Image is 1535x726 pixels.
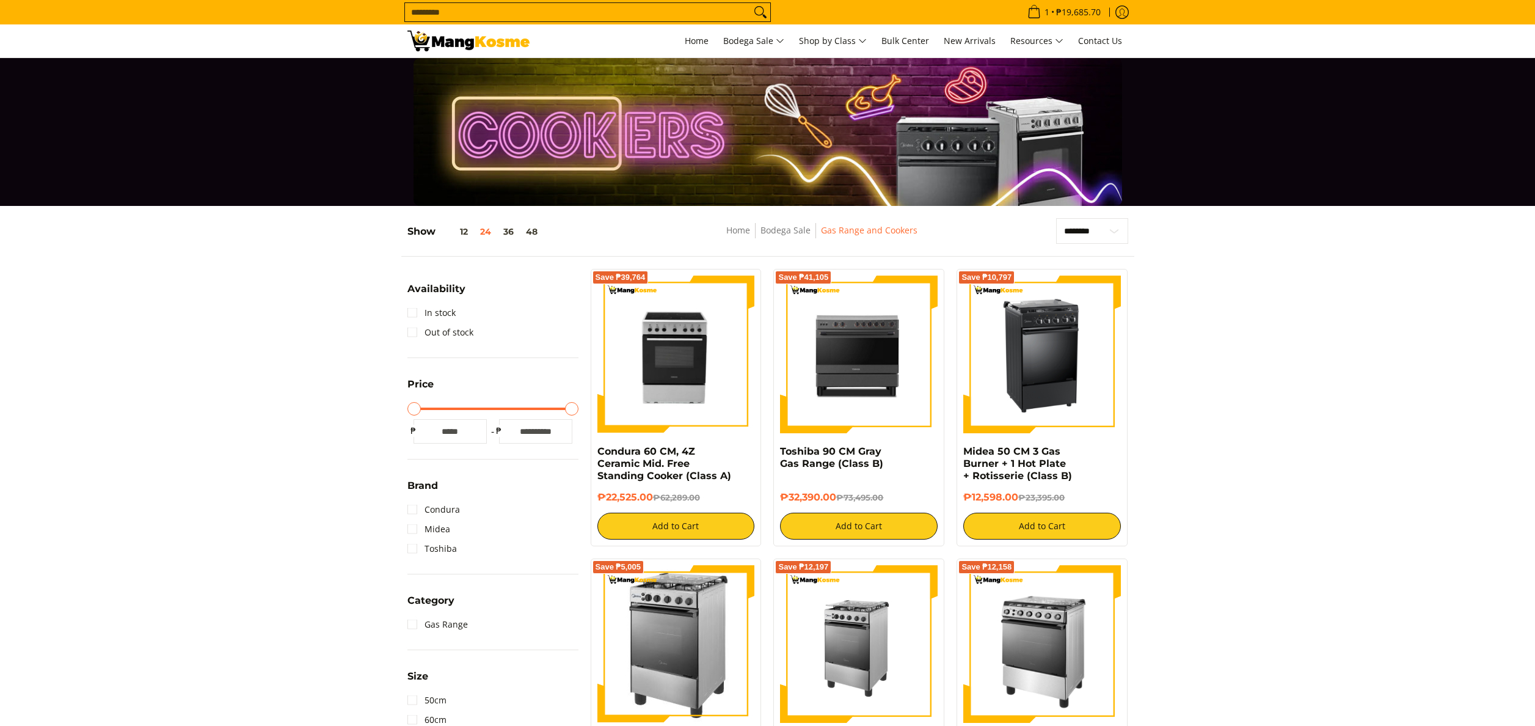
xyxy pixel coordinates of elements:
a: Bodega Sale [760,224,811,236]
span: Save ₱41,105 [778,274,828,281]
span: • [1024,5,1104,19]
button: Search [751,3,770,21]
a: Midea 50 CM 3 Gas Burner + 1 Hot Plate + Rotisserie (Class B) [963,446,1072,482]
span: Contact Us [1078,35,1122,46]
del: ₱23,395.00 [1018,493,1065,502]
a: Resources [1004,24,1070,57]
span: Save ₱39,764 [596,274,646,281]
a: New Arrivals [938,24,1002,57]
summary: Open [407,672,428,691]
a: Bodega Sale [717,24,790,57]
img: midea-60cm-4-burner-stainless-gas-burner-full-view-mang-kosme [963,565,1121,723]
span: Save ₱5,005 [596,563,641,571]
img: Midea 50 CM 3 Gas Burner + 1 Hot Plate + Rotisserie (Class B) [972,276,1112,433]
a: Condura 60 CM, 4Z Ceramic Mid. Free Standing Cooker (Class A) [597,446,731,482]
span: Bulk Center [881,35,929,46]
a: Contact Us [1072,24,1128,57]
h6: ₱32,390.00 [780,491,938,504]
span: ₱ [407,425,420,437]
img: midea-50cm-4-burner-gas-range-silver-left-side-view-mang-kosme [615,565,737,723]
span: Shop by Class [799,34,867,49]
del: ₱62,289.00 [653,493,700,502]
h5: Show [407,226,544,238]
span: Size [407,672,428,681]
summary: Open [407,380,434,398]
span: Bodega Sale [723,34,784,49]
a: Out of stock [407,323,473,342]
a: Midea [407,519,450,539]
a: In stock [407,303,456,323]
span: Category [407,596,454,606]
span: 1 [1043,8,1051,16]
summary: Open [407,481,438,500]
a: Toshiba 90 CM Gray Gas Range (Class B) [780,446,883,469]
button: 24 [474,227,497,237]
span: Save ₱12,197 [778,563,828,571]
button: 48 [520,227,544,237]
button: 36 [497,227,520,237]
summary: Open [407,284,465,303]
del: ₱73,495.00 [836,493,883,502]
nav: Main Menu [542,24,1128,57]
span: Brand [407,481,438,491]
span: ₱19,685.70 [1054,8,1103,16]
img: Midea 50 CM All Gas, Silver Gas Range (Class B) [780,565,938,723]
h6: ₱12,598.00 [963,491,1121,504]
img: Condura 60 CM, 4Z Ceramic Mid. Free Standing Cooker (Class A) [597,276,755,433]
button: Add to Cart [963,513,1121,540]
span: Save ₱10,797 [961,274,1012,281]
a: Shop by Class [793,24,873,57]
a: Gas Range and Cookers [821,224,917,236]
span: Home [685,35,709,46]
a: Gas Range [407,615,468,634]
span: ₱ [493,425,505,437]
a: Condura [407,500,460,519]
nav: Breadcrumbs [639,223,1005,251]
span: Resources [1010,34,1063,49]
button: 12 [436,227,474,237]
summary: Open [407,596,454,615]
span: New Arrivals [944,35,996,46]
button: Add to Cart [780,513,938,540]
a: Home [726,224,750,236]
a: 50cm [407,691,447,710]
span: Availability [407,284,465,294]
span: Save ₱12,158 [961,563,1012,571]
button: Add to Cart [597,513,755,540]
h6: ₱22,525.00 [597,491,755,504]
a: Home [679,24,715,57]
a: Toshiba [407,539,457,559]
span: Price [407,380,434,389]
a: Bulk Center [875,24,935,57]
img: toshiba-90-cm-5-burner-gas-range-gray-full-view-mang-kosme [780,276,938,432]
img: Gas Cookers &amp; Rangehood l Mang Kosme: Home Appliances Warehouse Sale [407,31,530,51]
